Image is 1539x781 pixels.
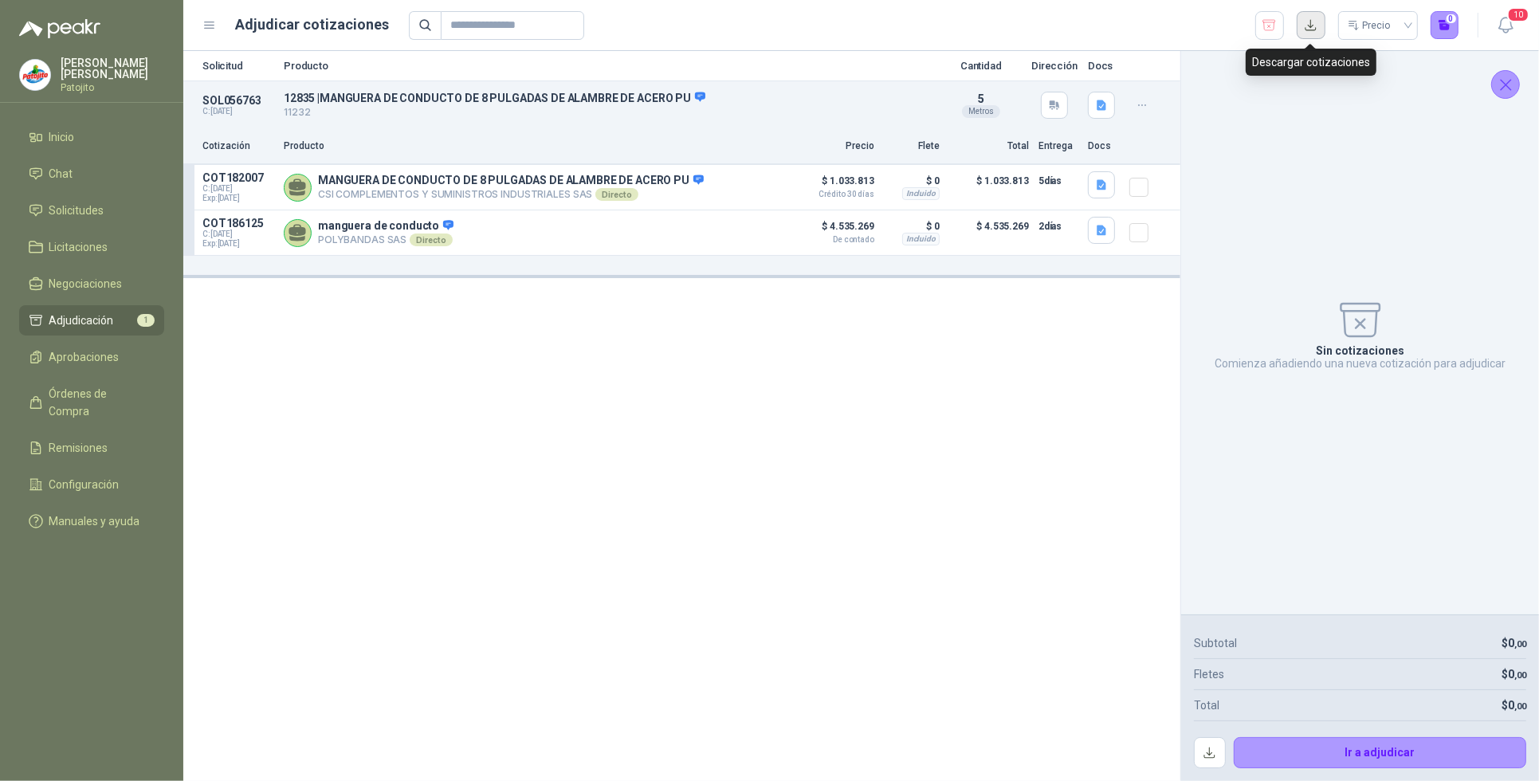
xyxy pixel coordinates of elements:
[1508,699,1526,712] span: 0
[49,476,120,493] span: Configuración
[19,433,164,463] a: Remisiones
[318,174,704,188] p: MANGUERA DE CONDUCTO DE 8 PULGADAS DE ALAMBRE DE ACERO PU
[1038,139,1078,154] p: Entrega
[1348,14,1394,37] div: Precio
[19,232,164,262] a: Licitaciones
[902,233,940,245] div: Incluido
[202,171,274,184] p: COT182007
[19,19,100,38] img: Logo peakr
[284,61,932,71] p: Producto
[236,14,390,36] h1: Adjudicar cotizaciones
[49,312,114,329] span: Adjudicación
[202,184,274,194] span: C: [DATE]
[19,122,164,152] a: Inicio
[1514,639,1526,650] span: ,00
[1508,637,1526,650] span: 0
[284,139,785,154] p: Producto
[884,171,940,190] p: $ 0
[49,202,104,219] span: Solicitudes
[1502,665,1526,683] p: $
[49,512,140,530] span: Manuales y ayuda
[1507,7,1529,22] span: 10
[1194,665,1224,683] p: Fletes
[1031,61,1078,71] p: Dirección
[1038,171,1078,190] p: 5 días
[949,171,1029,203] p: $ 1.033.813
[884,217,940,236] p: $ 0
[1508,668,1526,681] span: 0
[595,188,638,201] div: Directo
[137,314,155,327] span: 1
[19,469,164,500] a: Configuración
[61,57,164,80] p: [PERSON_NAME] [PERSON_NAME]
[1502,634,1526,652] p: $
[410,234,452,246] div: Directo
[49,128,75,146] span: Inicio
[1491,11,1520,40] button: 10
[49,348,120,366] span: Aprobaciones
[1491,70,1520,99] button: Cerrar
[318,219,453,234] p: manguera de conducto
[19,506,164,536] a: Manuales y ayuda
[949,139,1029,154] p: Total
[202,61,274,71] p: Solicitud
[202,139,274,154] p: Cotización
[1514,670,1526,681] span: ,00
[1038,217,1078,236] p: 2 días
[318,188,704,201] p: CSI COMPLEMENTOS Y SUMINISTROS INDUSTRIALES SAS
[1194,697,1219,714] p: Total
[202,239,274,249] span: Exp: [DATE]
[795,190,874,198] span: Crédito 30 días
[795,217,874,244] p: $ 4.535.269
[1246,49,1376,76] div: Descargar cotizaciones
[202,94,274,107] p: SOL056763
[1088,139,1120,154] p: Docs
[284,105,932,120] p: 11232
[795,236,874,244] span: De contado
[978,92,984,105] span: 5
[949,217,1029,249] p: $ 4.535.269
[19,305,164,336] a: Adjudicación1
[1194,634,1237,652] p: Subtotal
[61,83,164,92] p: Patojito
[49,439,108,457] span: Remisiones
[49,385,149,420] span: Órdenes de Compra
[202,230,274,239] span: C: [DATE]
[49,238,108,256] span: Licitaciones
[19,269,164,299] a: Negociaciones
[20,60,50,90] img: Company Logo
[284,91,932,105] p: 12835 | MANGUERA DE CONDUCTO DE 8 PULGADAS DE ALAMBRE DE ACERO PU
[19,342,164,372] a: Aprobaciones
[19,195,164,226] a: Solicitudes
[49,165,73,182] span: Chat
[795,171,874,198] p: $ 1.033.813
[19,159,164,189] a: Chat
[902,187,940,200] div: Incluido
[1088,61,1120,71] p: Docs
[1431,11,1459,40] button: 0
[202,217,274,230] p: COT186125
[884,139,940,154] p: Flete
[318,234,453,246] p: POLYBANDAS SAS
[1316,344,1404,357] p: Sin cotizaciones
[19,379,164,426] a: Órdenes de Compra
[49,275,123,292] span: Negociaciones
[1514,701,1526,712] span: ,00
[962,105,1000,118] div: Metros
[795,139,874,154] p: Precio
[202,194,274,203] span: Exp: [DATE]
[202,107,274,116] p: C: [DATE]
[941,61,1021,71] p: Cantidad
[1215,357,1506,370] p: Comienza añadiendo una nueva cotización para adjudicar
[1502,697,1526,714] p: $
[1234,737,1527,769] button: Ir a adjudicar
